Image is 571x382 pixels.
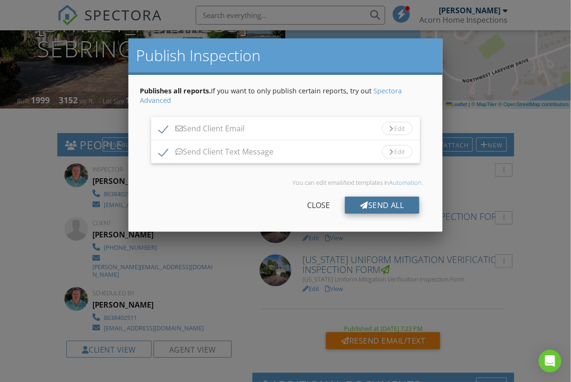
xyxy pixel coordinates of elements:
[136,46,435,65] h2: Publish Inspection
[140,86,372,95] span: If you want to only publish certain reports, try out
[292,197,345,214] div: Close
[345,197,419,214] div: Send All
[159,124,245,136] label: Send Client Email
[140,86,211,95] strong: Publishes all reports.
[140,86,402,105] a: Spectora Advanced
[147,179,424,186] div: You can edit email/text templates in .
[382,122,413,135] div: Edit
[539,350,562,373] div: Open Intercom Messenger
[382,145,413,158] div: Edit
[390,178,422,187] a: Automation
[159,147,273,159] label: Send Client Text Message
